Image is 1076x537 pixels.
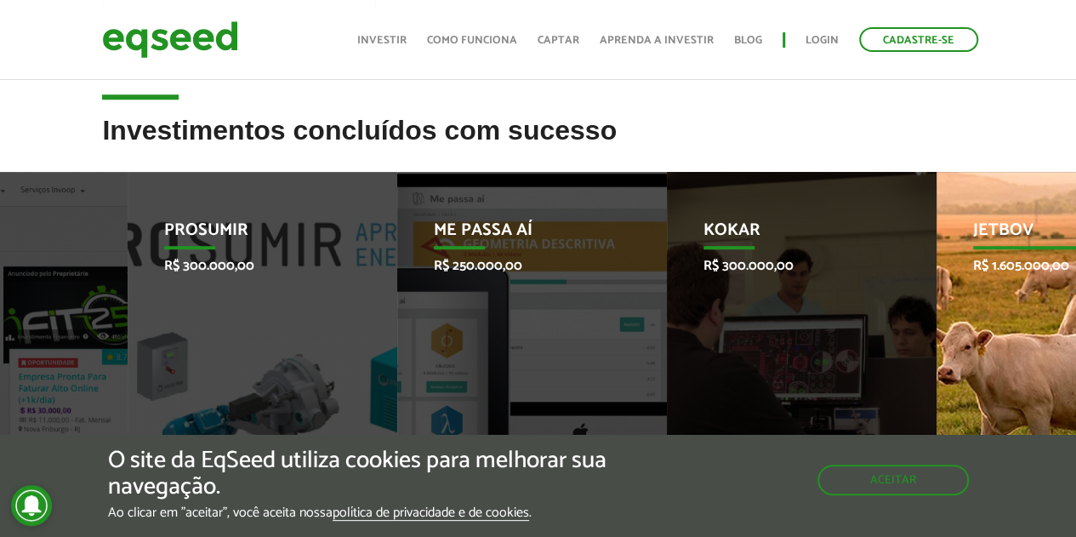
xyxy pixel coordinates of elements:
h2: Investimentos concluídos com sucesso [102,116,973,171]
a: Login [806,35,839,46]
a: Cadastre-se [859,27,978,52]
a: política de privacidade e de cookies [333,506,529,521]
p: R$ 250.000,00 [434,258,605,274]
a: Como funciona [427,35,517,46]
p: Kokar [703,220,874,249]
p: Prosumir [164,220,335,249]
p: Ao clicar em "aceitar", você aceita nossa . [108,505,624,521]
p: Me Passa Aí [434,220,605,249]
p: R$ 300.000,00 [164,258,335,274]
h5: O site da EqSeed utiliza cookies para melhorar sua navegação. [108,448,624,500]
button: Aceitar [817,465,969,495]
a: Investir [357,35,407,46]
a: Blog [734,35,762,46]
p: R$ 300.000,00 [703,258,874,274]
img: EqSeed [102,17,238,62]
a: Aprenda a investir [600,35,714,46]
a: Captar [538,35,579,46]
